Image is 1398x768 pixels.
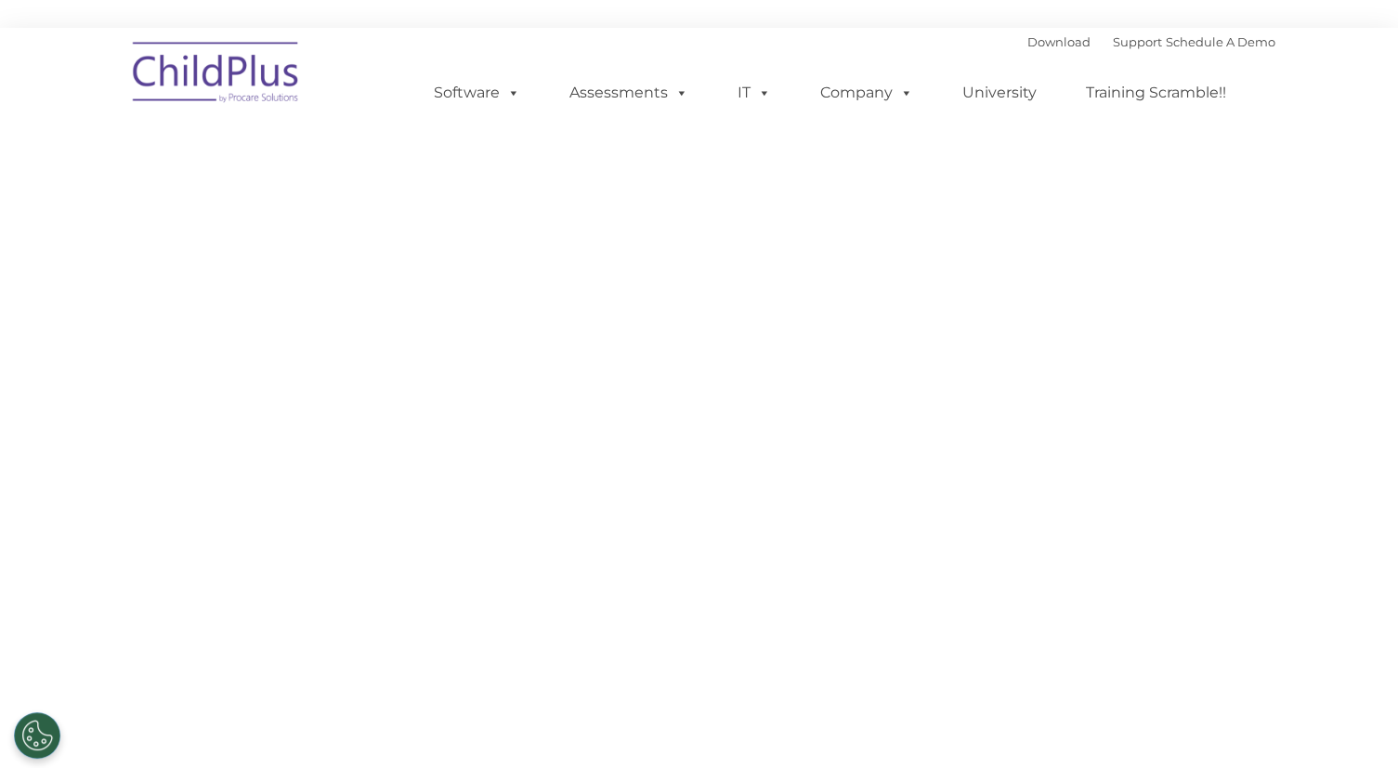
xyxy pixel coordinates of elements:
font: | [1027,34,1275,49]
img: ChildPlus by Procare Solutions [124,29,309,122]
a: University [944,74,1055,111]
a: Support [1113,34,1162,49]
a: IT [719,74,790,111]
a: Company [802,74,932,111]
a: Download [1027,34,1091,49]
a: Schedule A Demo [1166,34,1275,49]
a: Assessments [551,74,707,111]
a: Software [415,74,539,111]
button: Cookies Settings [14,712,60,759]
a: Training Scramble!! [1067,74,1245,111]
